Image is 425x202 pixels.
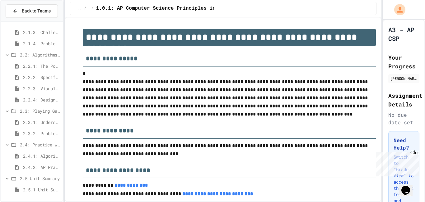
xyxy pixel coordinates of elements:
[91,6,94,11] span: /
[96,5,284,12] span: 1.0.1: AP Computer Science Principles in Python Course Syllabus
[23,96,60,103] span: 2.2.4: Designing Flowcharts
[20,52,60,58] span: 2.2: Algorithms - from Pseudocode to Flowcharts
[23,186,60,193] span: 2.5.1 Unit Summary
[23,74,60,81] span: 2.2.2: Specifying Ideas with Pseudocode
[388,25,419,43] h1: A3 - AP CSP
[23,40,60,47] span: 2.1.4: Problem Solving Practice
[20,141,60,148] span: 2.4: Practice with Algorithms
[388,91,419,109] h2: Assignment Details
[20,175,60,182] span: 2.5 Unit Summary
[394,136,414,151] h3: Need Help?
[22,8,51,14] span: Back to Teams
[20,108,60,114] span: 2.3: Playing Games
[23,153,60,159] span: 2.4.1: Algorithm Practice Exercises
[23,130,60,137] span: 2.3.2: Problem Solving Reflection
[2,2,43,40] div: Chat with us now!Close
[75,6,82,11] span: ...
[390,76,418,81] div: [PERSON_NAME] [PERSON_NAME]
[388,111,419,126] div: No due date set
[23,164,60,170] span: 2.4.2: AP Practice Questions
[388,53,419,71] h2: Your Progress
[23,85,60,92] span: 2.2.3: Visualizing Logic with Flowcharts
[23,63,60,69] span: 2.2.1: The Power of Algorithms
[399,177,419,196] iframe: chat widget
[23,119,60,126] span: 2.3.1: Understanding Games with Flowcharts
[23,29,60,36] span: 2.1.3: Challenge Problem - The Bridge
[388,2,407,17] div: My Account
[6,4,58,18] button: Back to Teams
[84,6,86,11] span: /
[373,150,419,176] iframe: chat widget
